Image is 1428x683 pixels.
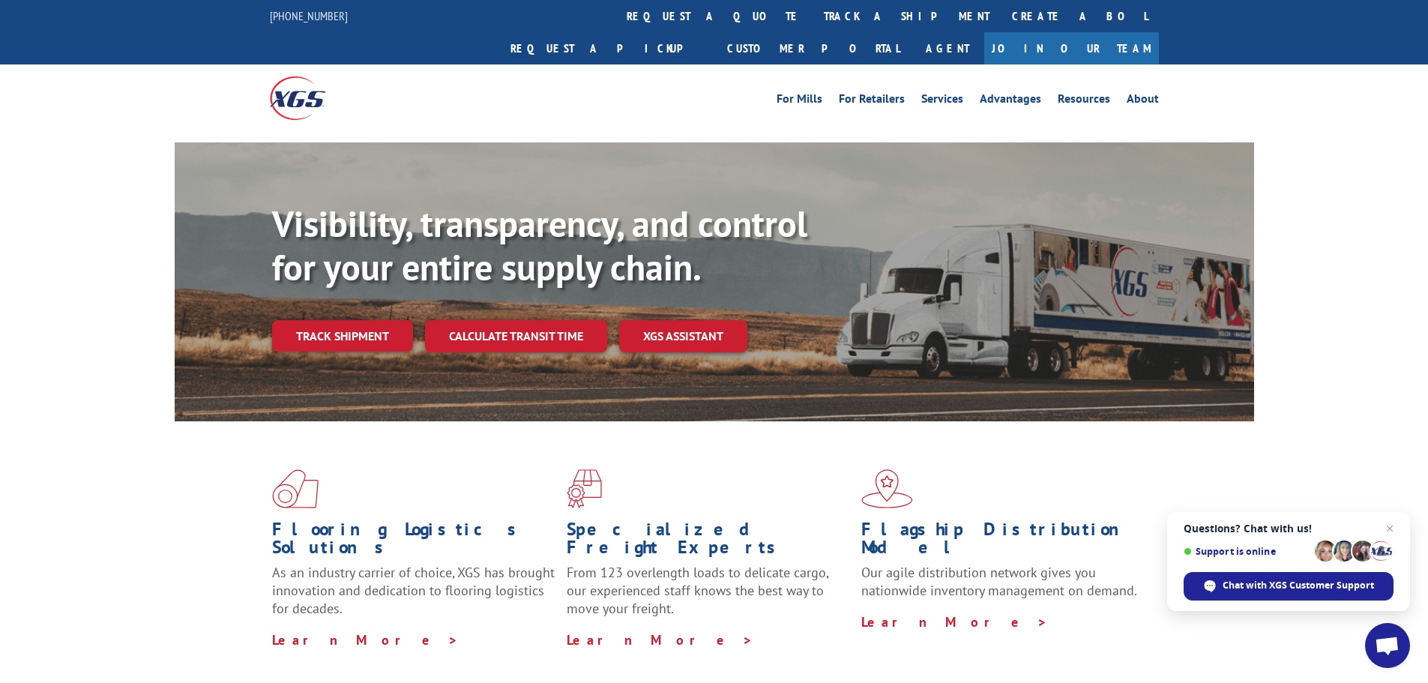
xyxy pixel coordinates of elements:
[1184,523,1394,535] span: Questions? Chat with us!
[980,93,1041,109] a: Advantages
[861,613,1048,631] a: Learn More >
[1223,579,1374,592] span: Chat with XGS Customer Support
[839,93,905,109] a: For Retailers
[567,631,753,649] a: Learn More >
[272,200,807,290] b: Visibility, transparency, and control for your entire supply chain.
[499,32,716,64] a: Request a pickup
[272,520,555,564] h1: Flooring Logistics Solutions
[1365,623,1410,668] a: Open chat
[272,320,413,352] a: Track shipment
[1127,93,1159,109] a: About
[272,631,459,649] a: Learn More >
[272,564,555,617] span: As an industry carrier of choice, XGS has brought innovation and dedication to flooring logistics...
[777,93,822,109] a: For Mills
[425,320,607,352] a: Calculate transit time
[911,32,984,64] a: Agent
[272,469,319,508] img: xgs-icon-total-supply-chain-intelligence-red
[1184,572,1394,601] span: Chat with XGS Customer Support
[861,564,1137,599] span: Our agile distribution network gives you nationwide inventory management on demand.
[270,8,348,23] a: [PHONE_NUMBER]
[567,564,850,631] p: From 123 overlength loads to delicate cargo, our experienced staff knows the best way to move you...
[567,520,850,564] h1: Specialized Freight Experts
[1184,546,1310,557] span: Support is online
[921,93,963,109] a: Services
[1058,93,1110,109] a: Resources
[567,469,602,508] img: xgs-icon-focused-on-flooring-red
[861,469,913,508] img: xgs-icon-flagship-distribution-model-red
[619,320,747,352] a: XGS ASSISTANT
[861,520,1145,564] h1: Flagship Distribution Model
[984,32,1159,64] a: Join Our Team
[716,32,911,64] a: Customer Portal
